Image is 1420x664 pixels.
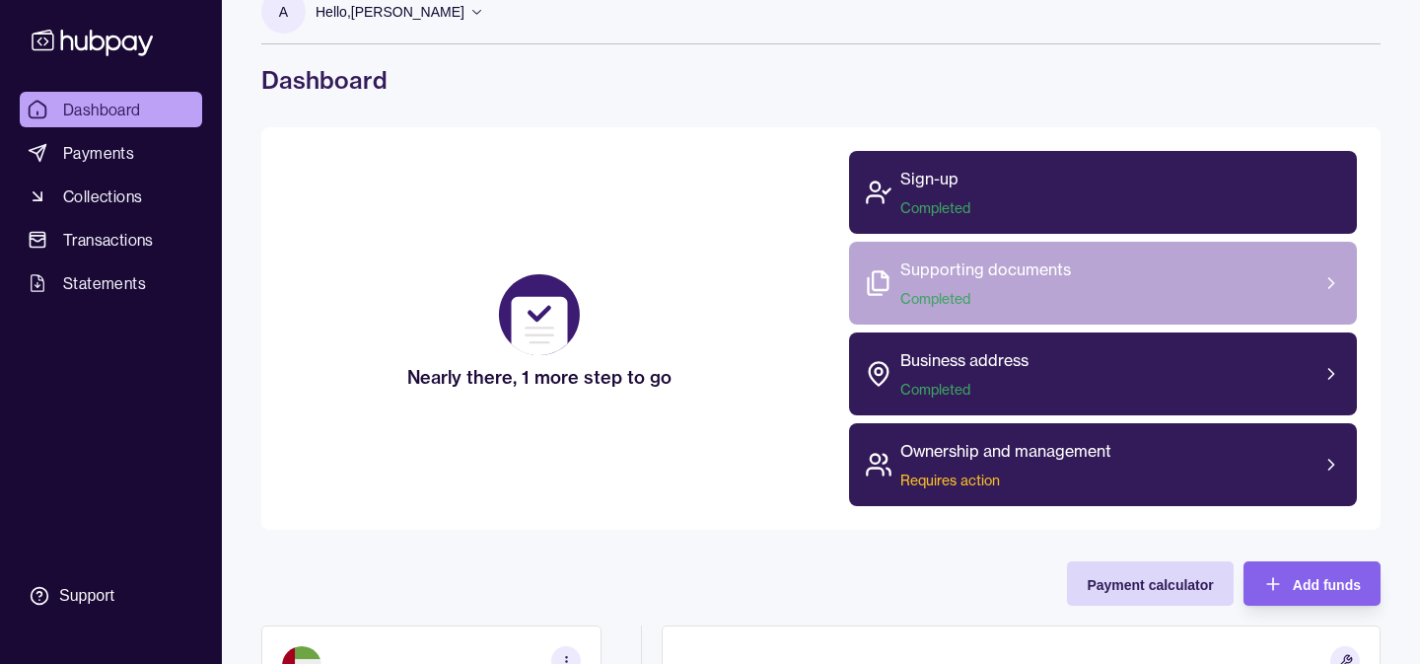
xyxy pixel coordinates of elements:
[63,228,154,252] span: Transactions
[1087,577,1213,593] span: Payment calculator
[20,222,202,258] a: Transactions
[900,380,1029,400] span: Completed
[279,1,288,23] p: A
[20,92,202,127] a: Dashboard
[900,471,1111,490] span: Requires action
[20,575,202,617] a: Support
[900,348,1029,372] p: Business address
[1067,561,1233,606] button: Payment calculator
[1243,561,1381,606] button: Add funds
[63,98,141,121] span: Dashboard
[900,439,1111,463] p: Ownership and management
[849,242,1358,325] a: Supporting documentsCompleted
[1293,577,1361,593] span: Add funds
[316,1,464,23] p: Hello, [PERSON_NAME]
[20,135,202,171] a: Payments
[261,64,1381,96] h1: Dashboard
[20,179,202,214] a: Collections
[407,364,672,392] h2: Nearly there, 1 more step to go
[20,265,202,301] a: Statements
[849,423,1358,506] a: Ownership and managementRequires action
[900,258,1071,281] p: Supporting documents
[849,332,1358,415] a: Business addressCompleted
[63,141,134,165] span: Payments
[490,265,589,364] div: animation
[900,167,970,190] p: Sign-up
[59,585,114,607] div: Support
[63,184,142,208] span: Collections
[900,198,970,218] span: Completed
[900,289,1071,309] span: Completed
[63,271,146,295] span: Statements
